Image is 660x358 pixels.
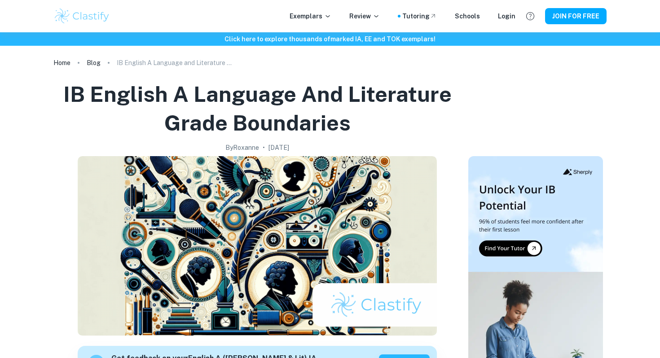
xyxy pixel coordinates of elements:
img: IB English A Language and Literature Grade Boundaries cover image [78,156,437,336]
a: Home [53,57,70,69]
a: Blog [87,57,101,69]
h1: IB English A Language and Literature Grade Boundaries [57,80,458,137]
a: Login [498,11,515,21]
button: JOIN FOR FREE [545,8,607,24]
h6: Click here to explore thousands of marked IA, EE and TOK exemplars ! [2,34,658,44]
p: • [263,143,265,153]
p: Exemplars [290,11,331,21]
h2: By Roxanne [225,143,259,153]
p: IB English A Language and Literature Grade Boundaries [117,58,233,68]
img: Clastify logo [53,7,110,25]
button: Help and Feedback [523,9,538,24]
h2: [DATE] [268,143,289,153]
a: Tutoring [402,11,437,21]
a: Schools [455,11,480,21]
p: Review [349,11,380,21]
